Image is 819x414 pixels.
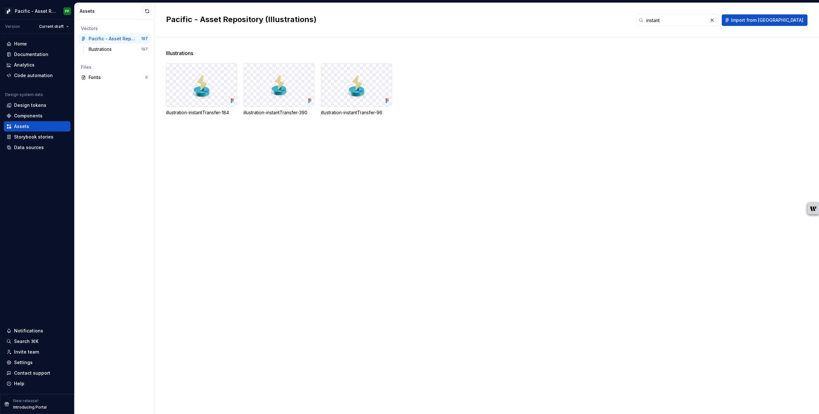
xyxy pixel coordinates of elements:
div: 197 [141,36,148,41]
a: Data sources [4,142,70,153]
p: Introducing Portal [13,405,47,410]
div: illustration-instantTransfer-96 [321,109,392,116]
span: Illustrations [166,49,193,57]
div: Illustrations [89,46,114,52]
button: Contact support [4,368,70,378]
div: Storybook stories [14,134,53,140]
a: Invite team [4,347,70,357]
div: Pacific - Asset Repository (Illustrations) [15,8,56,14]
div: Fonts [89,74,145,81]
div: 197 [141,47,148,52]
a: Storybook stories [4,132,70,142]
a: Components [4,111,70,121]
div: Files [81,64,148,70]
div: Version [5,24,20,29]
p: New release! [13,398,38,403]
div: Code automation [14,72,53,79]
div: Vectors [81,25,148,32]
div: Settings [14,359,33,366]
div: 0 [145,75,148,80]
div: illustration-instantTransfer-184 [166,109,237,116]
img: 8d0dbd7b-a897-4c39-8ca0-62fbda938e11.png [4,7,12,15]
div: Design system data [5,92,43,97]
div: PP [65,9,69,14]
a: Fonts0 [78,72,150,83]
a: Analytics [4,60,70,70]
button: Import from [GEOGRAPHIC_DATA] [722,14,807,26]
div: Contact support [14,370,50,376]
div: Search ⌘K [14,338,38,345]
div: Pacific - Asset Repository (Illustrations) [89,36,136,42]
h2: Pacific - Asset Repository (Illustrations) [166,14,628,25]
button: Notifications [4,326,70,336]
div: Invite team [14,349,39,355]
a: Settings [4,357,70,368]
div: illustration-instantTransfer-390 [243,109,314,116]
div: Components [14,113,43,119]
button: Pacific - Asset Repository (Illustrations)PP [1,4,73,18]
a: Documentation [4,49,70,60]
a: Code automation [4,70,70,81]
input: Search in assets... [644,14,708,26]
a: Design tokens [4,100,70,110]
button: Help [4,378,70,389]
div: Assets [80,8,143,14]
div: Home [14,41,27,47]
div: Data sources [14,144,44,151]
span: Import from [GEOGRAPHIC_DATA] [731,17,803,23]
div: Design tokens [14,102,46,108]
div: Help [14,380,24,387]
button: Search ⌘K [4,336,70,346]
div: Documentation [14,51,48,58]
div: Assets [14,123,29,130]
a: Pacific - Asset Repository (Illustrations)197 [78,34,150,44]
span: Current draft [39,24,64,29]
button: Current draft [36,22,72,31]
div: Analytics [14,62,35,68]
a: Assets [4,121,70,131]
div: Notifications [14,328,43,334]
a: Home [4,39,70,49]
a: Illustrations197 [86,44,150,54]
